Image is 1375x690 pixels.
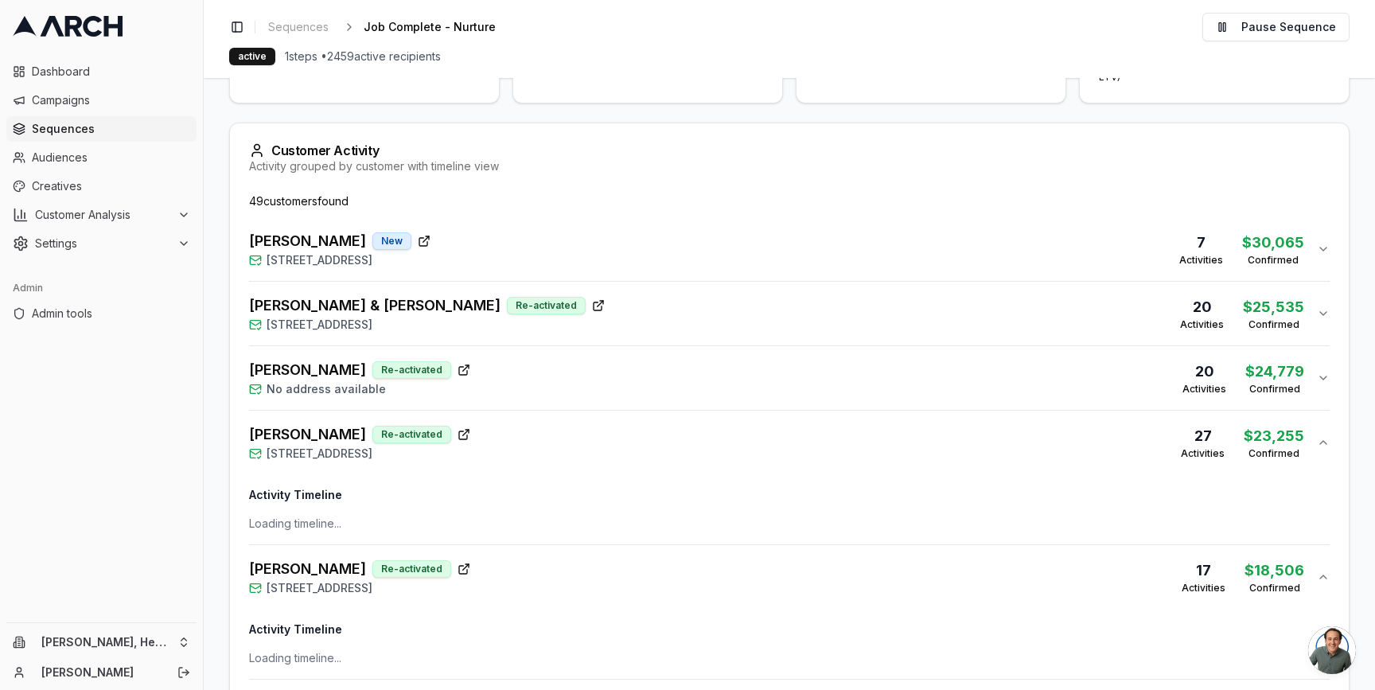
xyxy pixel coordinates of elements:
[1242,254,1304,267] div: Confirmed
[32,92,190,108] span: Campaigns
[1243,296,1304,318] div: $ 25,535
[249,142,1330,158] div: Customer Activity
[249,487,1330,503] h4: Activity Timeline
[267,317,372,333] span: [STREET_ADDRESS]
[249,423,366,446] span: [PERSON_NAME]
[249,294,501,317] span: [PERSON_NAME] & [PERSON_NAME]
[6,116,197,142] a: Sequences
[6,630,197,655] button: [PERSON_NAME], Heating, Cooling and Drains
[1245,383,1304,396] div: Confirmed
[372,232,411,250] div: New
[1181,447,1225,460] div: Activities
[35,236,171,251] span: Settings
[32,306,190,322] span: Admin tools
[1202,13,1350,41] button: Pause Sequence
[507,297,586,314] div: Re-activated
[1179,254,1223,267] div: Activities
[32,121,190,137] span: Sequences
[372,361,451,379] div: Re-activated
[1244,447,1304,460] div: Confirmed
[35,207,171,223] span: Customer Analysis
[1245,582,1304,594] div: Confirmed
[285,49,441,64] span: 1 steps • 2459 active recipients
[6,59,197,84] a: Dashboard
[267,580,372,596] span: [STREET_ADDRESS]
[1181,425,1225,447] div: 27
[249,217,1330,281] button: [PERSON_NAME]New[STREET_ADDRESS]7Activities$30,065Confirmed
[267,252,372,268] span: [STREET_ADDRESS]
[249,609,1330,679] div: [PERSON_NAME]Re-activated[STREET_ADDRESS]17Activities$18,506Confirmed
[249,474,1330,544] div: [PERSON_NAME]Re-activated[STREET_ADDRESS]27Activities$23,255Confirmed
[1245,559,1304,582] div: $ 18,506
[1179,232,1223,254] div: 7
[249,158,1330,174] div: Activity grouped by customer with timeline view
[1180,318,1224,331] div: Activities
[249,282,1330,345] button: [PERSON_NAME] & [PERSON_NAME]Re-activated[STREET_ADDRESS]20Activities$25,535Confirmed
[372,560,451,578] div: Re-activated
[6,275,197,301] div: Admin
[41,635,171,649] span: [PERSON_NAME], Heating, Cooling and Drains
[6,145,197,170] a: Audiences
[1182,383,1226,396] div: Activities
[372,426,451,443] div: Re-activated
[32,64,190,80] span: Dashboard
[173,661,195,684] button: Log out
[6,173,197,199] a: Creatives
[1242,232,1304,254] div: $ 30,065
[32,178,190,194] span: Creatives
[1182,361,1226,383] div: 20
[249,622,1330,637] h4: Activity Timeline
[249,516,1330,532] div: Loading timeline...
[6,301,197,326] a: Admin tools
[249,650,1330,666] div: Loading timeline...
[249,346,1330,410] button: [PERSON_NAME]Re-activatedNo address available20Activities$24,779Confirmed
[267,381,386,397] span: No address available
[1244,425,1304,447] div: $ 23,255
[229,48,275,65] div: active
[249,558,366,580] span: [PERSON_NAME]
[1182,582,1225,594] div: Activities
[1180,296,1224,318] div: 20
[41,665,160,680] a: [PERSON_NAME]
[249,230,366,252] span: [PERSON_NAME]
[249,411,1330,474] button: [PERSON_NAME]Re-activated[STREET_ADDRESS]27Activities$23,255Confirmed
[32,150,190,166] span: Audiences
[1308,626,1356,674] div: Open chat
[1245,361,1304,383] div: $ 24,779
[249,545,1330,609] button: [PERSON_NAME]Re-activated[STREET_ADDRESS]17Activities$18,506Confirmed
[267,446,372,462] span: [STREET_ADDRESS]
[249,359,366,381] span: [PERSON_NAME]
[1243,318,1304,331] div: Confirmed
[249,193,1330,209] div: 49 customer s found
[262,16,335,38] a: Sequences
[262,16,521,38] nav: breadcrumb
[364,19,496,35] span: Job Complete - Nurture
[6,231,197,256] button: Settings
[1182,559,1225,582] div: 17
[268,19,329,35] span: Sequences
[6,202,197,228] button: Customer Analysis
[6,88,197,113] a: Campaigns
